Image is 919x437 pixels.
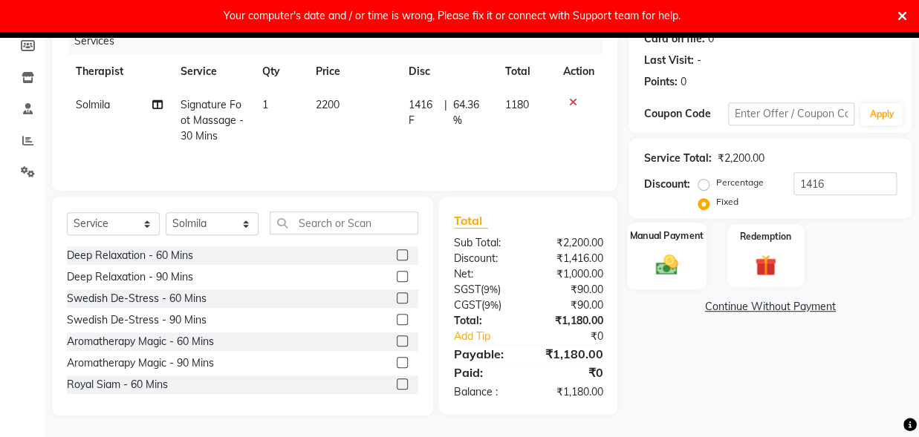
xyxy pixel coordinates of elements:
[454,213,488,229] span: Total
[717,151,764,166] div: ₹2,200.00
[67,248,193,263] div: Deep Relaxation - 60 Mins
[443,345,528,363] div: Payable:
[400,55,496,88] th: Disc
[443,266,528,282] div: Net:
[528,235,614,251] div: ₹2,200.00
[454,283,481,296] span: SGST
[67,312,207,328] div: Swedish De-Stress - 90 Mins
[224,6,681,25] div: Your computer's date and / or time is wrong, Please fix it or connect with Support team for help.
[67,334,214,349] div: Aromatherapy Magic - 60 Mins
[181,98,244,142] span: Signature Foot Massage - 30 Mins
[67,355,214,371] div: Aromatherapy Magic - 90 Mins
[715,176,763,189] label: Percentage
[262,98,268,111] span: 1
[67,377,168,392] div: Royal Siam - 60 Mins
[631,299,909,315] a: Continue Without Payment
[528,345,614,363] div: ₹1,180.00
[443,251,528,266] div: Discount:
[630,229,704,243] label: Manual Payment
[643,177,689,192] div: Discount:
[542,329,614,344] div: ₹0
[454,298,481,312] span: CGST
[643,53,693,68] div: Last Visit:
[307,55,400,88] th: Price
[67,269,193,285] div: Deep Relaxation - 90 Mins
[649,252,685,277] img: _cash.svg
[643,151,711,166] div: Service Total:
[316,98,340,111] span: 2200
[643,31,704,47] div: Card on file:
[553,55,603,88] th: Action
[496,55,553,88] th: Total
[443,364,528,381] div: Paid:
[443,298,528,313] div: ( )
[76,98,110,111] span: Solmila
[443,329,543,344] a: Add Tip
[860,103,903,125] button: Apply
[528,282,614,298] div: ₹90.00
[67,291,207,306] div: Swedish De-Stress - 60 Mins
[715,195,738,208] label: Fixed
[528,251,614,266] div: ₹1,416.00
[270,211,418,234] input: Search or Scan
[443,384,528,400] div: Balance :
[528,313,614,329] div: ₹1,180.00
[443,282,528,298] div: ( )
[528,364,614,381] div: ₹0
[528,266,614,282] div: ₹1,000.00
[528,384,614,400] div: ₹1,180.00
[484,283,498,295] span: 9%
[253,55,308,88] th: Qty
[484,299,499,311] span: 9%
[68,27,614,55] div: Services
[504,98,528,111] span: 1180
[748,252,783,279] img: _gift.svg
[444,97,447,128] span: |
[528,298,614,313] div: ₹90.00
[409,97,438,128] span: 1416 F
[443,235,528,251] div: Sub Total:
[680,74,686,90] div: 0
[453,97,487,128] span: 64.36 %
[728,102,854,125] input: Enter Offer / Coupon Code
[643,74,677,90] div: Points:
[443,313,528,329] div: Total:
[696,53,701,68] div: -
[172,55,253,88] th: Service
[740,230,791,243] label: Redemption
[707,31,713,47] div: 0
[67,55,172,88] th: Therapist
[643,106,728,122] div: Coupon Code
